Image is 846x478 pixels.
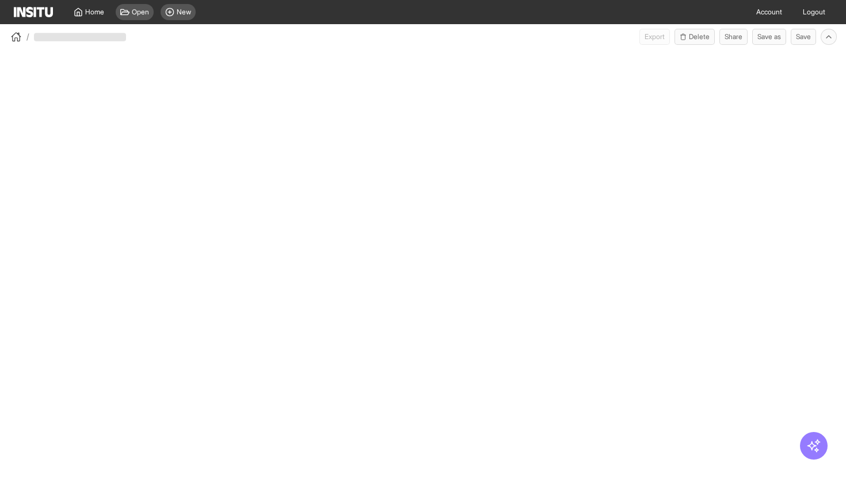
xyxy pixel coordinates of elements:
[132,7,149,17] span: Open
[639,29,670,45] button: Export
[674,29,715,45] button: Delete
[9,30,29,44] button: /
[752,29,786,45] button: Save as
[177,7,191,17] span: New
[791,29,816,45] button: Save
[639,29,670,45] span: Can currently only export from Insights reports.
[719,29,748,45] button: Share
[85,7,104,17] span: Home
[14,7,53,17] img: Logo
[26,31,29,43] span: /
